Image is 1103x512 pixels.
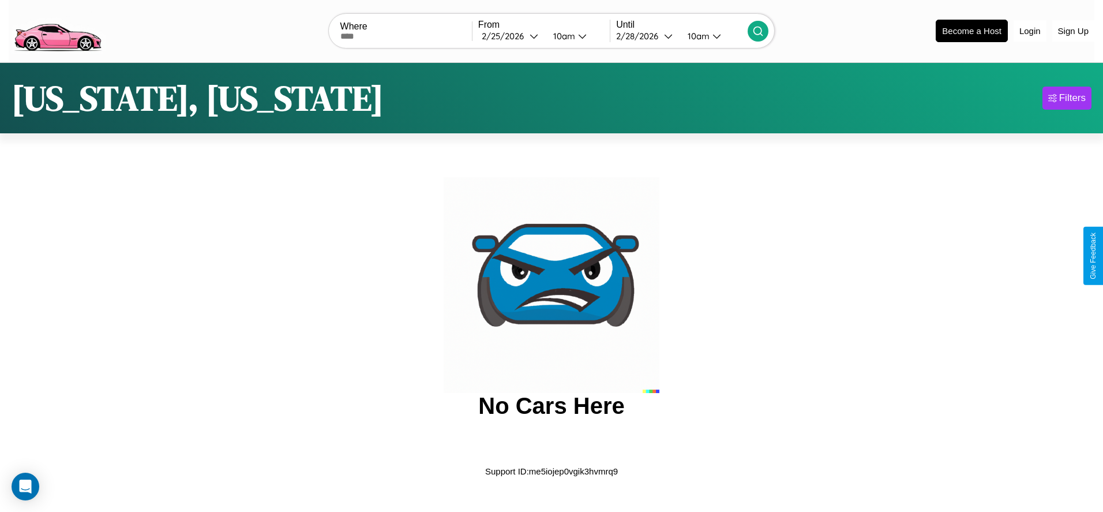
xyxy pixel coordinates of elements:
[1089,233,1097,279] div: Give Feedback
[478,20,610,30] label: From
[1042,87,1091,110] button: Filters
[544,30,610,42] button: 10am
[12,473,39,500] div: Open Intercom Messenger
[485,464,618,479] p: Support ID: me5iojep0vgik3hvmrq9
[12,74,384,122] h1: [US_STATE], [US_STATE]
[478,393,624,419] h2: No Cars Here
[936,20,1008,42] button: Become a Host
[1052,20,1094,42] button: Sign Up
[444,177,659,393] img: car
[1059,92,1086,104] div: Filters
[1014,20,1046,42] button: Login
[616,31,664,42] div: 2 / 28 / 2026
[678,30,748,42] button: 10am
[682,31,712,42] div: 10am
[616,20,748,30] label: Until
[478,30,544,42] button: 2/25/2026
[340,21,472,32] label: Where
[9,6,106,54] img: logo
[547,31,578,42] div: 10am
[482,31,530,42] div: 2 / 25 / 2026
